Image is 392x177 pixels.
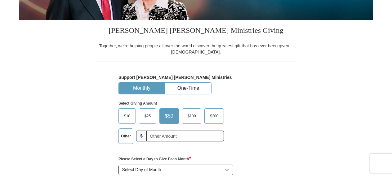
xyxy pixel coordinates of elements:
strong: Please Select a Day to Give Each Month [118,157,191,161]
span: $10 [121,111,133,121]
span: $25 [141,111,154,121]
button: Monthly [119,83,165,94]
span: $200 [207,111,221,121]
button: One-Time [165,83,211,94]
input: Other Amount [146,131,224,141]
span: $ [136,131,147,141]
label: Other [119,129,133,144]
div: Together, we're helping people all over the world discover the greatest gift that has ever been g... [95,43,297,55]
span: $100 [185,111,199,121]
span: $50 [162,111,176,121]
h3: [PERSON_NAME] [PERSON_NAME] Ministries Giving [95,20,297,43]
strong: Select Giving Amount [118,101,157,106]
h5: Support [PERSON_NAME] [PERSON_NAME] Ministries [118,75,274,80]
